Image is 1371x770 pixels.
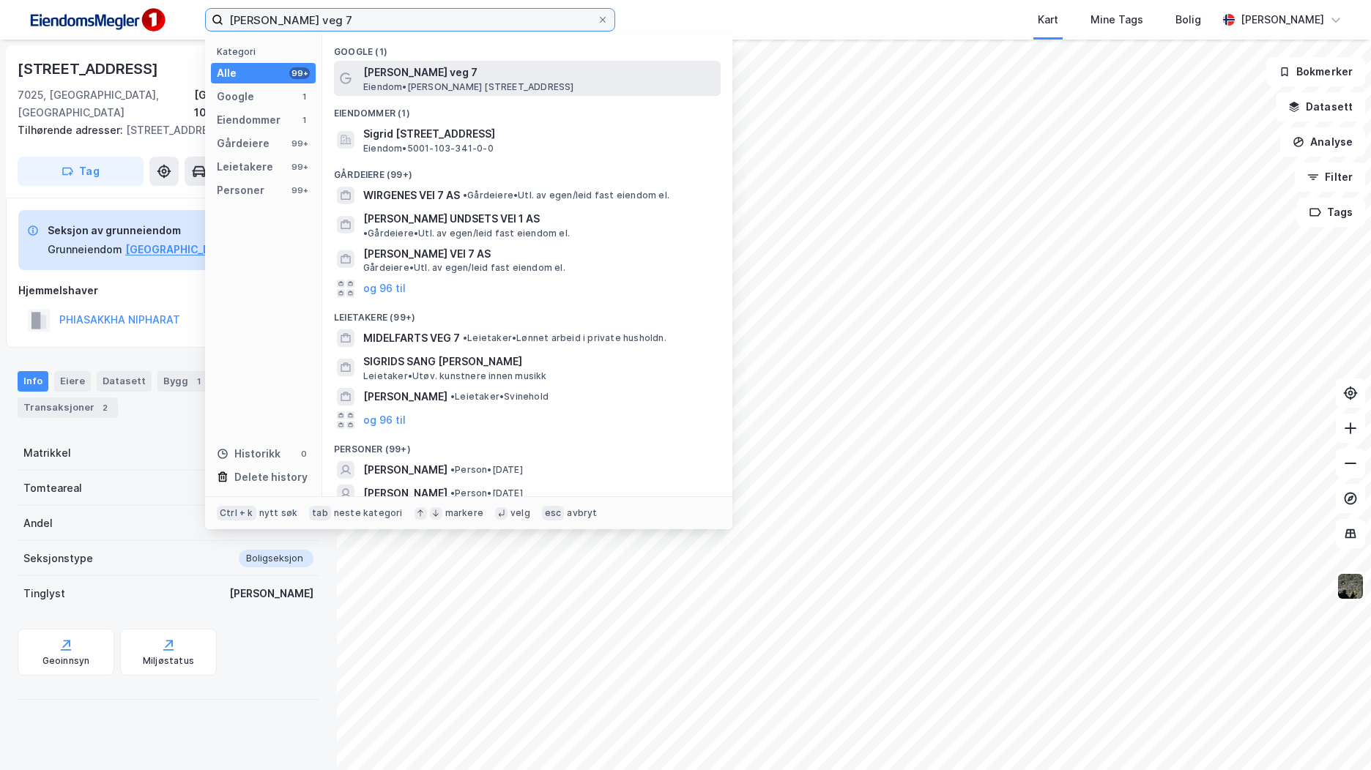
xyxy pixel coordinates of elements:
[42,655,90,667] div: Geoinnsyn
[18,371,48,392] div: Info
[322,34,732,61] div: Google (1)
[223,9,597,31] input: Søk på adresse, matrikkel, gårdeiere, leietakere eller personer
[23,585,65,602] div: Tinglyst
[194,86,319,122] div: [GEOGRAPHIC_DATA], 103/460/0/1
[363,125,715,143] span: Sigrid [STREET_ADDRESS]
[445,507,483,519] div: markere
[363,280,406,297] button: og 96 til
[363,370,547,382] span: Leietaker • Utøv. kunstnere innen musikk
[18,124,126,136] span: Tilhørende adresser:
[48,222,284,239] div: Seksjon av grunneiendom
[450,487,523,499] span: Person • [DATE]
[1175,11,1201,29] div: Bolig
[23,444,71,462] div: Matrikkel
[289,67,310,79] div: 99+
[23,479,82,497] div: Tomteareal
[363,81,574,93] span: Eiendom • [PERSON_NAME] [STREET_ADDRESS]
[97,371,152,392] div: Datasett
[450,391,549,403] span: Leietaker • Svinehold
[510,507,530,519] div: velg
[1276,92,1365,122] button: Datasett
[289,161,310,173] div: 99+
[18,122,308,139] div: [STREET_ADDRESS]
[23,4,170,37] img: F4PB6Px+NJ5v8B7XTbfpPpyloAAAAASUVORK5CYII=
[157,371,212,392] div: Bygg
[289,184,310,196] div: 99+
[334,507,403,519] div: neste kategori
[363,187,460,204] span: WIRGENES VEI 7 AS
[463,190,669,201] span: Gårdeiere • Utl. av egen/leid fast eiendom el.
[217,506,256,520] div: Ctrl + k
[1280,127,1365,157] button: Analyse
[363,329,460,347] span: MIDELFARTS VEG 7
[48,241,122,258] div: Grunneiendom
[217,445,280,463] div: Historikk
[363,228,570,239] span: Gårdeiere • Utl. av egen/leid fast eiendom el.
[23,515,53,532] div: Andel
[217,64,237,82] div: Alle
[217,111,280,129] div: Eiendommer
[18,157,144,186] button: Tag
[18,57,161,81] div: [STREET_ADDRESS]
[322,432,732,458] div: Personer (99+)
[191,374,206,389] div: 1
[298,114,310,126] div: 1
[363,353,715,370] span: SIGRIDS SANG [PERSON_NAME]
[363,485,447,502] span: [PERSON_NAME]
[18,86,194,122] div: 7025, [GEOGRAPHIC_DATA], [GEOGRAPHIC_DATA]
[450,391,455,402] span: •
[363,411,406,429] button: og 96 til
[363,210,540,228] span: [PERSON_NAME] UNDSETS VEI 1 AS
[322,300,732,326] div: Leietakere (99+)
[217,88,254,105] div: Google
[363,245,715,263] span: [PERSON_NAME] VEI 7 AS
[289,138,310,149] div: 99+
[363,64,715,81] span: [PERSON_NAME] veg 7
[567,507,597,519] div: avbryt
[463,332,666,344] span: Leietaker • Lønnet arbeid i private husholdn.
[363,143,494,154] span: Eiendom • 5001-103-341-0-0
[18,282,319,299] div: Hjemmelshaver
[217,158,273,176] div: Leietakere
[363,461,447,479] span: [PERSON_NAME]
[143,655,194,667] div: Miljøstatus
[1298,700,1371,770] div: Kontrollprogram for chat
[217,182,264,199] div: Personer
[463,190,467,201] span: •
[463,332,467,343] span: •
[217,46,316,57] div: Kategori
[542,506,565,520] div: esc
[229,585,313,602] div: [PERSON_NAME]
[259,507,298,519] div: nytt søk
[363,388,447,405] span: [PERSON_NAME]
[1091,11,1143,29] div: Mine Tags
[450,464,523,476] span: Person • [DATE]
[1298,700,1371,770] iframe: Chat Widget
[97,400,112,415] div: 2
[18,397,118,418] div: Transaksjoner
[322,96,732,122] div: Eiendommer (1)
[298,448,310,460] div: 0
[23,550,93,567] div: Seksjonstype
[450,464,455,475] span: •
[54,371,91,392] div: Eiere
[125,241,284,258] button: [GEOGRAPHIC_DATA], 103/460
[217,135,270,152] div: Gårdeiere
[1295,162,1365,192] button: Filter
[309,506,331,520] div: tab
[322,157,732,184] div: Gårdeiere (99+)
[234,468,308,486] div: Delete history
[298,91,310,102] div: 1
[1038,11,1058,29] div: Kart
[363,228,368,239] span: •
[1266,57,1365,86] button: Bokmerker
[1241,11,1324,29] div: [PERSON_NAME]
[363,262,565,274] span: Gårdeiere • Utl. av egen/leid fast eiendom el.
[450,487,455,498] span: •
[1297,198,1365,227] button: Tags
[1337,572,1364,600] img: 9k=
